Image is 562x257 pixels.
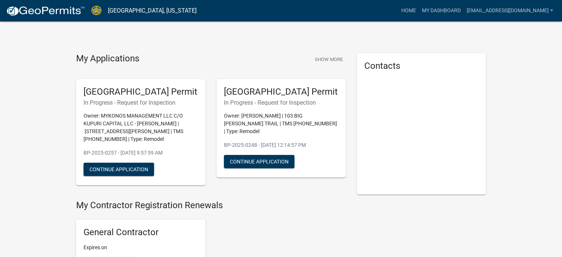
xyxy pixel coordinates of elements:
[84,163,154,176] button: Continue Application
[76,200,346,211] h4: My Contractor Registration Renewals
[84,227,198,238] h5: General Contractor
[224,141,338,149] p: BP-2025-0248 - [DATE] 12:14:57 PM
[84,149,198,157] p: BP-2025-0257 - [DATE] 9:57:59 AM
[84,87,198,97] h5: [GEOGRAPHIC_DATA] Permit
[224,87,338,97] h5: [GEOGRAPHIC_DATA] Permit
[76,53,139,64] h4: My Applications
[108,4,197,17] a: [GEOGRAPHIC_DATA], [US_STATE]
[84,112,198,143] p: Owner: MYKONOS MANAGEMENT LLC C/O KUPURI CAPITAL LLC - [PERSON_NAME] | [STREET_ADDRESS][PERSON_NA...
[464,4,556,18] a: [EMAIL_ADDRESS][DOMAIN_NAME]
[91,6,102,16] img: Jasper County, South Carolina
[398,4,419,18] a: Home
[312,53,346,65] button: Show More
[84,99,198,106] h6: In Progress - Request for Inspection
[84,244,198,251] p: Expires on
[224,99,338,106] h6: In Progress - Request for Inspection
[364,61,479,71] h5: Contacts
[419,4,464,18] a: My Dashboard
[224,112,338,135] p: Owner: [PERSON_NAME] | 103 BIG [PERSON_NAME] TRAIL | TMS [PHONE_NUMBER] | Type: Remodel
[224,155,294,168] button: Continue Application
